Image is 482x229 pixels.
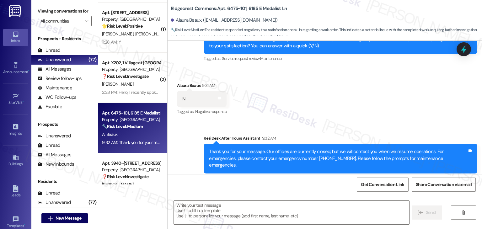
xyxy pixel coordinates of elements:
[31,121,98,128] div: Prospects
[426,209,436,216] span: Send
[195,109,227,114] span: Negative response
[204,135,477,144] div: ResiDesk After Hours Assistant
[416,181,472,188] span: Share Conversation via email
[38,142,60,149] div: Unread
[461,210,466,215] i: 
[135,31,167,37] span: [PERSON_NAME]
[85,19,88,24] i: 
[209,36,467,49] div: Hi [PERSON_NAME]! I'm checking in on your latest work order (It is becoming very difficu..., ID: ...
[204,173,477,183] div: Tagged as:
[102,131,117,137] span: A. Beaux
[3,152,28,169] a: Buildings
[38,199,71,206] div: Unanswered
[41,213,88,223] button: New Message
[102,60,160,66] div: Apt. X202, 1 Village at [GEOGRAPHIC_DATA]
[87,55,98,65] div: (77)
[102,16,160,23] div: Property: [GEOGRAPHIC_DATA]
[182,96,185,102] div: N
[40,16,82,26] input: All communities
[3,183,28,200] a: Leads
[171,17,277,24] div: Alaura Beaux. ([EMAIL_ADDRESS][DOMAIN_NAME])
[260,56,281,61] span: Maintenance
[38,104,62,110] div: Escalate
[38,75,82,82] div: Review follow-ups
[102,174,148,179] strong: ❓ Risk Level: Investigate
[102,167,160,173] div: Property: [GEOGRAPHIC_DATA]
[38,133,71,139] div: Unanswered
[28,69,29,73] span: •
[102,23,142,29] strong: 🌟 Risk Level: Positive
[38,47,60,54] div: Unread
[412,178,476,192] button: Share Conversation via email
[38,6,92,16] label: Viewing conversations for
[102,9,160,16] div: Apt. [STREET_ADDRESS]
[23,99,24,104] span: •
[102,31,135,37] span: [PERSON_NAME]
[56,215,81,221] span: New Message
[177,82,227,91] div: Alaura Beaux
[9,5,22,17] img: ResiDesk Logo
[102,124,143,129] strong: 🔧 Risk Level: Medium
[102,39,121,45] div: 11:28 AM: Y
[102,116,160,123] div: Property: [GEOGRAPHIC_DATA]
[3,91,28,108] a: Site Visit •
[171,27,204,32] strong: 🔧 Risk Level: Medium
[418,210,423,215] i: 
[102,66,160,73] div: Property: [GEOGRAPHIC_DATA]
[102,110,160,116] div: Apt. 6475~101, 6185 E Medalist Ln
[177,107,227,116] div: Tagged as:
[38,56,71,63] div: Unanswered
[38,85,72,91] div: Maintenance
[209,148,467,168] div: Thank you for your message. Our offices are currently closed, but we will contact you when we res...
[24,223,25,227] span: •
[87,198,98,207] div: (77)
[38,152,71,158] div: All Messages
[201,82,215,89] div: 9:31 AM
[38,161,74,168] div: New Inbounds
[38,190,60,196] div: Unread
[102,160,160,167] div: Apt. 3940~[STREET_ADDRESS][PERSON_NAME]
[31,178,98,185] div: Residents
[171,27,482,40] span: : The resident responded negatively to a satisfaction check-in regarding a work order. This indic...
[102,182,133,187] span: [PERSON_NAME]
[22,130,23,135] span: •
[38,66,71,72] div: All Messages
[3,29,28,46] a: Inbox
[171,5,287,12] b: Ridgecrest Commons: Apt. 6475~101, 6185 E Medalist Ln
[38,94,76,101] div: WO Follow-ups
[31,35,98,42] div: Prospects + Residents
[102,73,148,79] strong: ❓ Risk Level: Investigate
[412,205,442,220] button: Send
[48,216,53,221] i: 
[260,135,276,141] div: 9:32 AM
[204,54,477,63] div: Tagged as:
[361,181,404,188] span: Get Conversation Link
[357,178,408,192] button: Get Conversation Link
[222,56,260,61] span: Service request review ,
[3,121,28,138] a: Insights •
[102,81,133,87] span: [PERSON_NAME]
